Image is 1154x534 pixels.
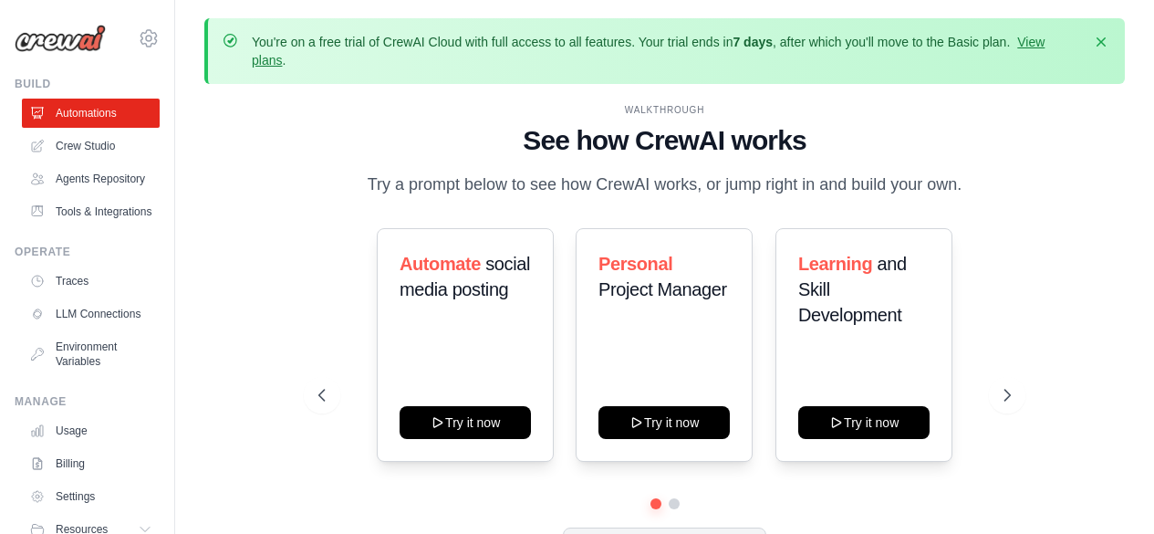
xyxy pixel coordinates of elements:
button: Try it now [598,406,730,439]
a: Agents Repository [22,164,160,194]
div: Manage [15,394,160,409]
span: Personal [598,254,672,274]
h1: See how CrewAI works [318,124,1011,157]
button: Try it now [798,406,930,439]
img: Logo [15,25,106,52]
a: Usage [22,416,160,445]
div: WALKTHROUGH [318,103,1011,117]
a: Tools & Integrations [22,197,160,226]
a: Environment Variables [22,332,160,376]
span: Learning [798,254,872,274]
a: Automations [22,99,160,128]
span: Project Manager [598,279,727,299]
strong: 7 days [733,35,773,49]
span: Automate [400,254,481,274]
a: Crew Studio [22,131,160,161]
span: and Skill Development [798,254,907,325]
div: Operate [15,245,160,259]
a: LLM Connections [22,299,160,329]
span: social media posting [400,254,530,299]
p: Try a prompt below to see how CrewAI works, or jump right in and build your own. [359,172,972,198]
a: Billing [22,449,160,478]
div: Build [15,77,160,91]
button: Try it now [400,406,531,439]
iframe: Chat Widget [1063,446,1154,534]
p: You're on a free trial of CrewAI Cloud with full access to all features. Your trial ends in , aft... [252,33,1081,69]
a: Traces [22,267,160,296]
a: Settings [22,482,160,511]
